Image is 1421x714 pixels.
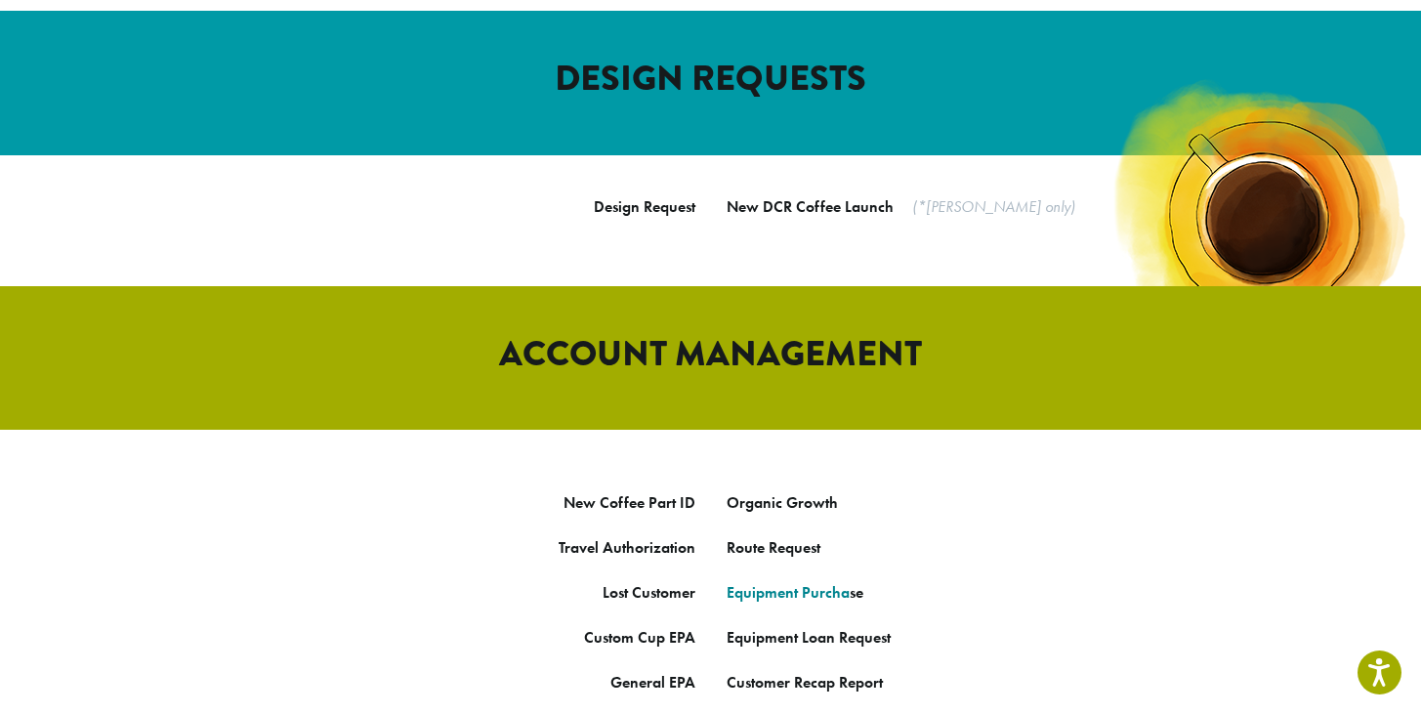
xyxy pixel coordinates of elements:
[727,627,891,648] a: Equipment Loan Request
[594,196,695,217] a: Design Request
[154,58,1268,100] h2: DESIGN REQUESTS
[727,492,838,513] a: Organic Growth
[912,196,1075,217] em: (*[PERSON_NAME] only)
[727,672,883,693] a: Customer Recap Report
[584,627,695,648] a: Custom Cup EPA
[610,672,695,693] a: General EPA
[850,582,863,603] a: se
[564,492,695,513] a: New Coffee Part ID
[154,333,1268,375] h2: ACCOUNT MANAGEMENT
[727,537,820,558] a: Route Request
[727,582,850,603] a: Equipment Purcha
[727,196,894,217] a: New DCR Coffee Launch
[559,537,695,558] a: Travel Authorization
[603,582,695,603] a: Lost Customer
